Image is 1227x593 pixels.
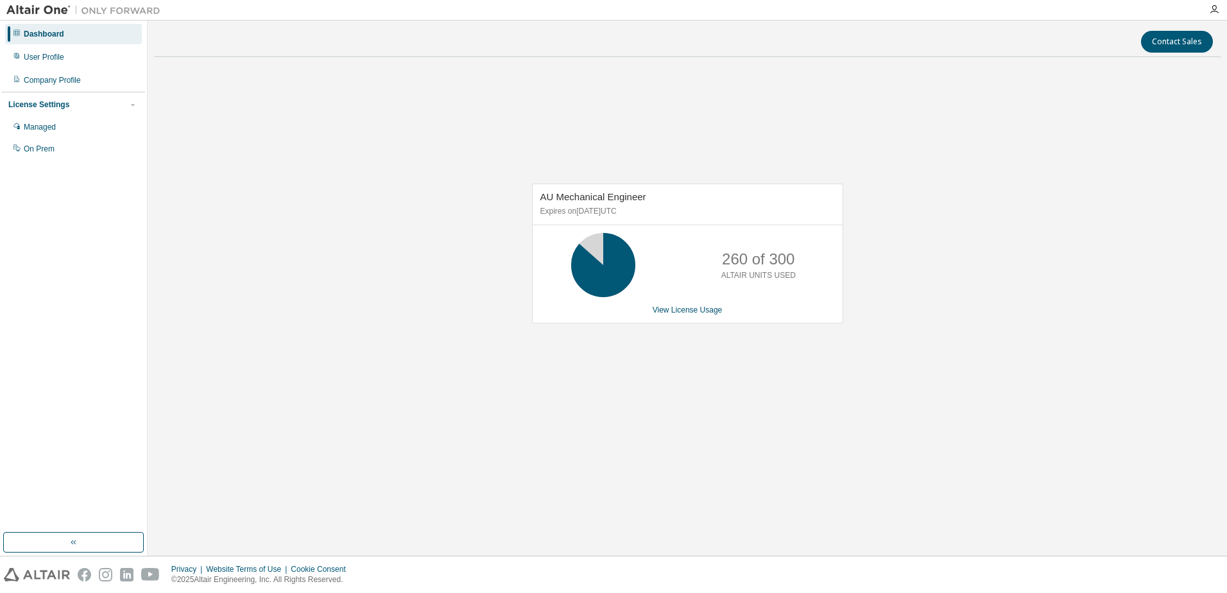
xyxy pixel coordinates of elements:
img: facebook.svg [78,568,91,581]
div: Company Profile [24,75,81,85]
div: Privacy [171,564,206,574]
img: altair_logo.svg [4,568,70,581]
div: On Prem [24,144,55,154]
button: Contact Sales [1141,31,1213,53]
div: Managed [24,122,56,132]
p: Expires on [DATE] UTC [540,206,832,217]
div: Dashboard [24,29,64,39]
p: © 2025 Altair Engineering, Inc. All Rights Reserved. [171,574,354,585]
div: User Profile [24,52,64,62]
img: Altair One [6,4,167,17]
a: View License Usage [653,305,723,314]
span: AU Mechanical Engineer [540,191,646,202]
p: 260 of 300 [722,248,794,270]
img: instagram.svg [99,568,112,581]
div: Cookie Consent [291,564,353,574]
div: Website Terms of Use [206,564,291,574]
img: linkedin.svg [120,568,133,581]
img: youtube.svg [141,568,160,581]
p: ALTAIR UNITS USED [721,270,796,281]
div: License Settings [8,99,69,110]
